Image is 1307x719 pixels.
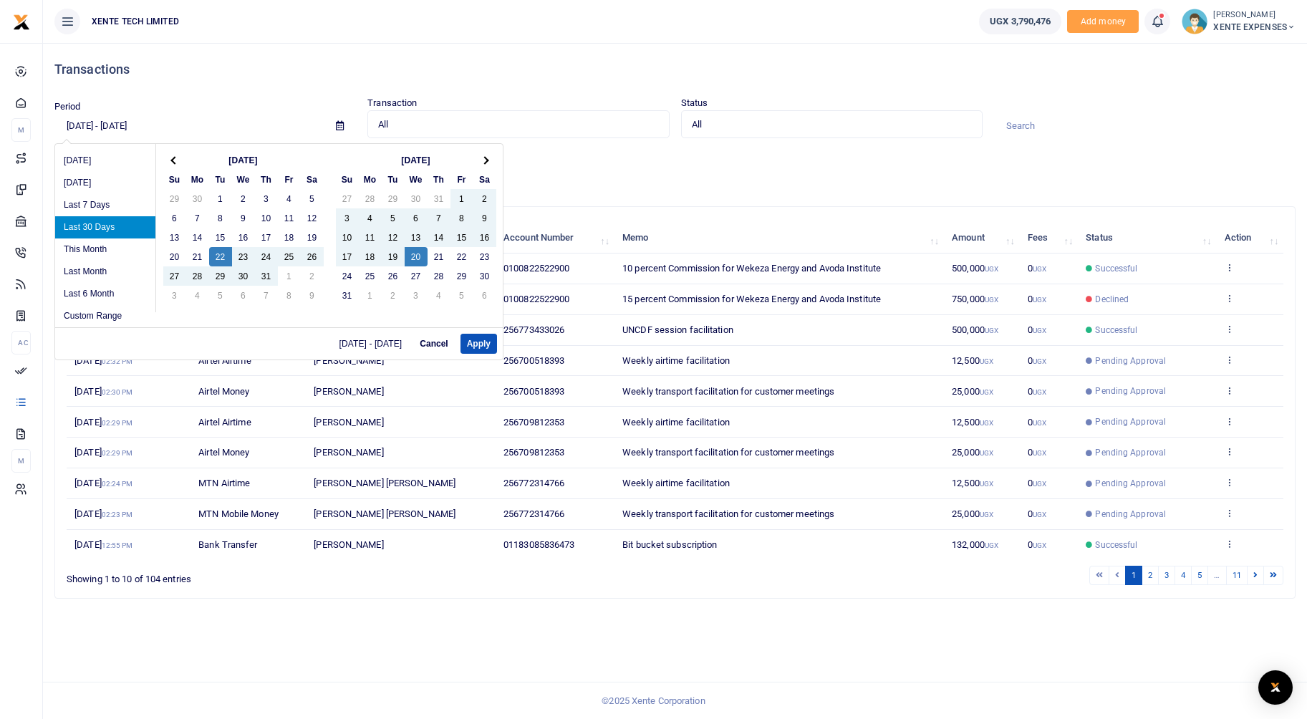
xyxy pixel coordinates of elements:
[450,266,473,286] td: 29
[1028,386,1046,397] span: 0
[13,16,30,26] a: logo-small logo-large logo-large
[163,228,186,247] td: 13
[1258,670,1293,705] div: Open Intercom Messenger
[232,189,255,208] td: 2
[54,100,81,114] label: Period
[1095,508,1166,521] span: Pending Approval
[622,508,834,519] span: Weekly transport facilitation for customer meetings
[301,286,324,305] td: 9
[13,14,30,31] img: logo-small
[209,286,232,305] td: 5
[186,247,209,266] td: 21
[1095,324,1137,337] span: Successful
[952,324,998,335] span: 500,000
[301,228,324,247] td: 19
[209,228,232,247] td: 15
[1226,566,1248,585] a: 11
[428,247,450,266] td: 21
[359,150,473,170] th: [DATE]
[232,228,255,247] td: 16
[55,172,155,194] li: [DATE]
[473,266,496,286] td: 30
[11,118,31,142] li: M
[301,170,324,189] th: Sa
[1033,419,1046,427] small: UGX
[1142,566,1159,585] a: 2
[163,189,186,208] td: 29
[1095,539,1137,551] span: Successful
[1028,539,1046,550] span: 0
[314,478,455,488] span: [PERSON_NAME] [PERSON_NAME]
[209,189,232,208] td: 1
[473,170,496,189] th: Sa
[985,265,998,273] small: UGX
[198,539,257,550] span: Bank Transfer
[55,194,155,216] li: Last 7 Days
[198,478,250,488] span: MTN Airtime
[1028,478,1046,488] span: 0
[1028,417,1046,428] span: 0
[314,508,455,519] span: [PERSON_NAME] [PERSON_NAME]
[382,286,405,305] td: 2
[681,96,708,110] label: Status
[198,355,251,366] span: Airtel Airtime
[1095,446,1166,459] span: Pending Approval
[1125,566,1142,585] a: 1
[503,478,564,488] span: 256772314766
[428,228,450,247] td: 14
[496,223,614,254] th: Account Number: activate to sort column ascending
[1033,388,1046,396] small: UGX
[1028,263,1046,274] span: 0
[985,327,998,334] small: UGX
[622,539,717,550] span: Bit bucket subscription
[255,228,278,247] td: 17
[74,508,132,519] span: [DATE]
[1033,480,1046,488] small: UGX
[359,170,382,189] th: Mo
[301,208,324,228] td: 12
[980,357,993,365] small: UGX
[622,263,881,274] span: 10 percent Commission for Wekeza Energy and Avoda Institute
[232,266,255,286] td: 30
[198,417,251,428] span: Airtel Airtime
[382,228,405,247] td: 12
[1033,449,1046,457] small: UGX
[163,208,186,228] td: 6
[1067,10,1139,34] li: Toup your wallet
[1078,223,1216,254] th: Status: activate to sort column ascending
[67,564,568,587] div: Showing 1 to 10 of 104 entries
[74,539,132,550] span: [DATE]
[163,247,186,266] td: 20
[428,170,450,189] th: Th
[102,511,133,518] small: 02:23 PM
[55,261,155,283] li: Last Month
[473,247,496,266] td: 23
[74,417,132,428] span: [DATE]
[86,15,185,28] span: XENTE TECH LIMITED
[1033,296,1046,304] small: UGX
[405,286,428,305] td: 3
[198,508,279,519] span: MTN Mobile Money
[278,170,301,189] th: Fr
[314,386,383,397] span: [PERSON_NAME]
[450,286,473,305] td: 5
[186,189,209,208] td: 30
[186,266,209,286] td: 28
[1095,354,1166,367] span: Pending Approval
[405,208,428,228] td: 6
[209,247,232,266] td: 22
[503,447,564,458] span: 256709812353
[255,208,278,228] td: 10
[450,208,473,228] td: 8
[503,294,569,304] span: 0100822522900
[980,449,993,457] small: UGX
[979,9,1061,34] a: UGX 3,790,476
[980,388,993,396] small: UGX
[990,14,1051,29] span: UGX 3,790,476
[54,114,324,138] input: select period
[503,324,564,335] span: 256773433026
[382,266,405,286] td: 26
[622,417,730,428] span: Weekly airtime facilitation
[952,447,993,458] span: 25,000
[450,189,473,208] td: 1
